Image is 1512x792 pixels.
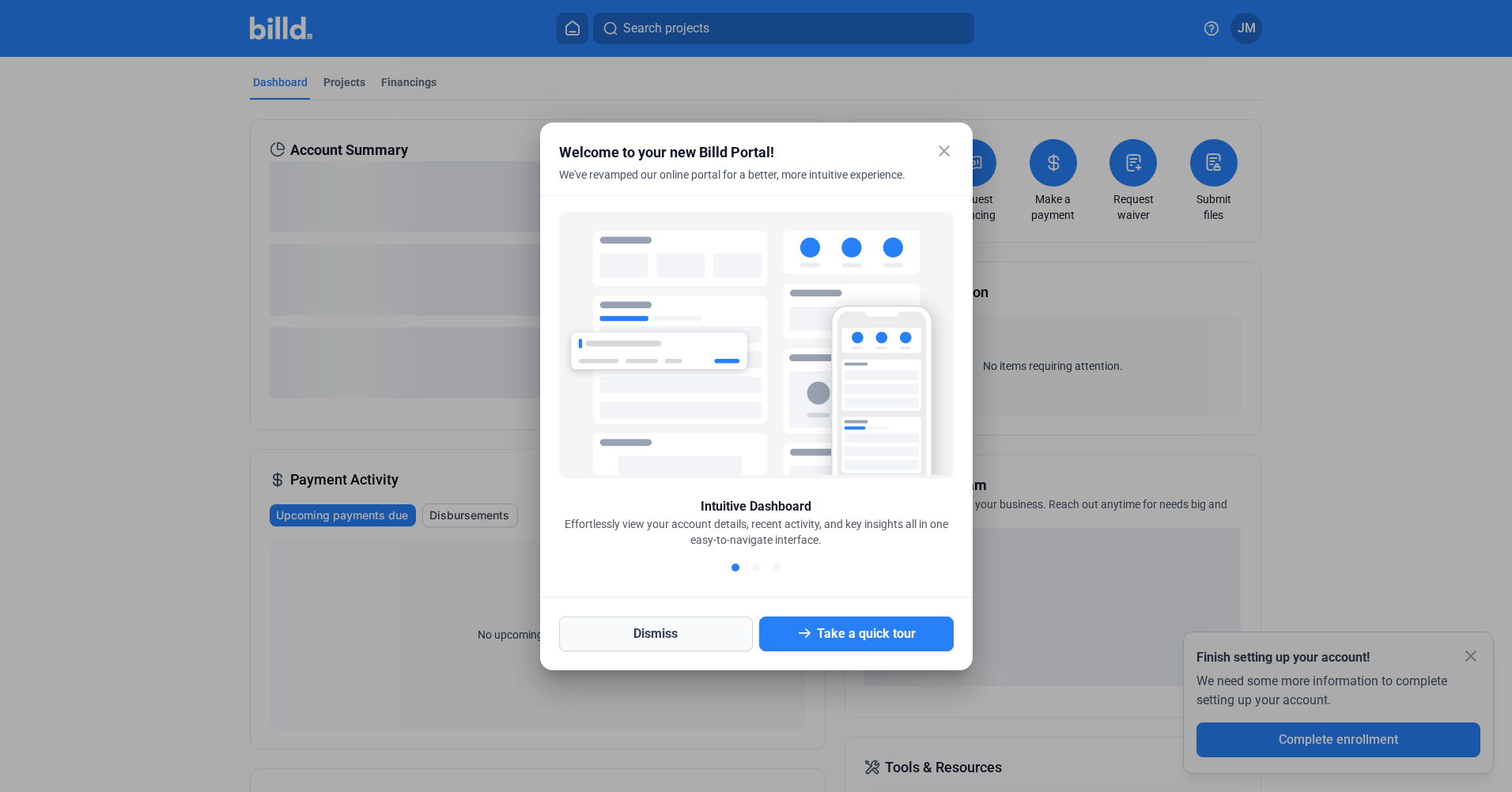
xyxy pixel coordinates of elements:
[935,141,954,160] mat-icon: close
[559,141,914,164] div: Welcome to your new Billd Portal!
[559,167,914,202] div: We've revamped our online portal for a better, more intuitive experience.
[759,617,954,651] button: Take a quick tour
[701,497,811,516] div: Intuitive Dashboard
[559,617,754,651] button: Dismiss
[559,516,954,548] div: Effortlessly view your account details, recent activity, and key insights all in one easy-to-navi...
